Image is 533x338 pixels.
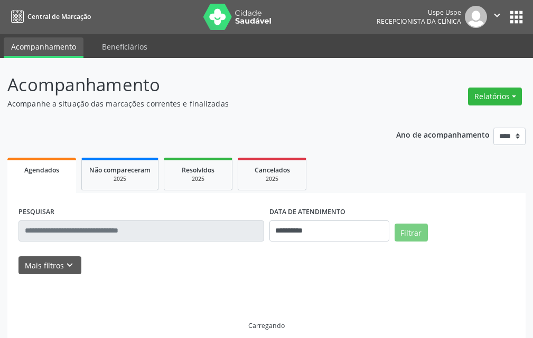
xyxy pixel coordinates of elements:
button: Mais filtroskeyboard_arrow_down [18,256,81,275]
span: Recepcionista da clínica [377,17,461,26]
a: Acompanhamento [4,37,83,58]
button:  [487,6,507,28]
div: 2025 [172,175,225,183]
i: keyboard_arrow_down [64,259,76,271]
div: 2025 [89,175,151,183]
div: Carregando [248,321,285,330]
button: Filtrar [395,224,428,242]
a: Central de Marcação [7,8,91,25]
span: Agendados [24,166,59,175]
button: apps [507,8,526,26]
span: Central de Marcação [27,12,91,21]
p: Acompanhe a situação das marcações correntes e finalizadas [7,98,370,109]
span: Resolvidos [182,166,214,175]
div: 2025 [246,175,298,183]
img: img [465,6,487,28]
span: Não compareceram [89,166,151,175]
span: Cancelados [255,166,290,175]
i:  [491,9,503,21]
label: PESQUISAR [18,204,54,220]
a: Beneficiários [95,37,155,56]
p: Ano de acompanhamento [396,128,490,141]
p: Acompanhamento [7,72,370,98]
div: Uspe Uspe [377,8,461,17]
button: Relatórios [468,88,522,105]
label: DATA DE ATENDIMENTO [269,204,345,220]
